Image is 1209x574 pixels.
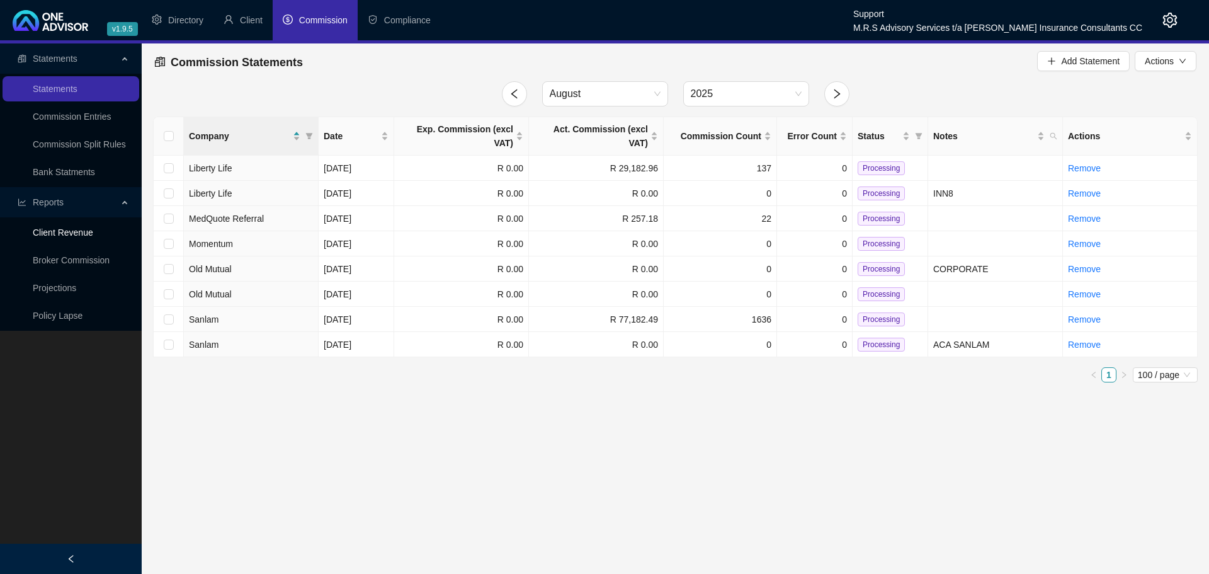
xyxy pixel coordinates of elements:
[1037,51,1130,71] button: Add Statement
[928,332,1063,357] td: ACA SANLAM
[858,187,905,200] span: Processing
[394,256,529,282] td: R 0.00
[384,15,431,25] span: Compliance
[33,197,64,207] span: Reports
[1133,367,1198,382] div: Page Size
[782,129,837,143] span: Error Count
[669,129,761,143] span: Commission Count
[319,156,394,181] td: [DATE]
[394,156,529,181] td: R 0.00
[224,14,234,25] span: user
[858,313,905,326] span: Processing
[1047,57,1056,66] span: plus
[691,82,802,106] span: 2025
[1162,13,1178,28] span: setting
[33,227,93,238] a: Client Revenue
[664,256,777,282] td: 0
[33,255,110,265] a: Broker Commission
[33,283,76,293] a: Projections
[777,282,853,307] td: 0
[1050,132,1057,140] span: search
[1068,239,1101,249] a: Remove
[529,256,664,282] td: R 0.00
[324,129,378,143] span: Date
[858,287,905,301] span: Processing
[1068,163,1101,173] a: Remove
[853,17,1142,31] div: M.R.S Advisory Services t/a [PERSON_NAME] Insurance Consultants CC
[777,332,853,357] td: 0
[33,54,77,64] span: Statements
[664,231,777,256] td: 0
[189,314,219,324] span: Sanlam
[858,161,905,175] span: Processing
[664,117,777,156] th: Commission Count
[1068,264,1101,274] a: Remove
[319,181,394,206] td: [DATE]
[319,332,394,357] td: [DATE]
[189,129,290,143] span: Company
[858,212,905,226] span: Processing
[319,206,394,231] td: [DATE]
[534,122,648,150] span: Act. Commission (excl VAT)
[189,289,232,299] span: Old Mutual
[529,156,664,181] td: R 29,182.96
[1047,127,1060,146] span: search
[529,206,664,231] td: R 257.18
[13,10,88,31] img: 2df55531c6924b55f21c4cf5d4484680-logo-light.svg
[299,15,348,25] span: Commission
[189,264,232,274] span: Old Mutual
[283,14,293,25] span: dollar
[154,56,166,67] span: reconciliation
[664,332,777,357] td: 0
[303,127,315,146] span: filter
[368,14,378,25] span: safety
[18,198,26,207] span: line-chart
[67,554,76,563] span: left
[240,15,263,25] span: Client
[189,214,264,224] span: MedQuote Referral
[1086,367,1101,382] li: Previous Page
[1101,367,1116,382] li: 1
[1090,371,1098,379] span: left
[1116,367,1132,382] li: Next Page
[33,112,111,122] a: Commission Entries
[189,340,219,350] span: Sanlam
[319,256,394,282] td: [DATE]
[858,262,905,276] span: Processing
[394,117,529,156] th: Exp. Commission (excl VAT)
[928,181,1063,206] td: INN8
[853,3,1142,17] div: Support
[529,181,664,206] td: R 0.00
[529,307,664,332] td: R 77,182.49
[858,129,900,143] span: Status
[664,181,777,206] td: 0
[777,156,853,181] td: 0
[1145,54,1174,68] span: Actions
[777,231,853,256] td: 0
[394,307,529,332] td: R 0.00
[394,206,529,231] td: R 0.00
[1068,214,1101,224] a: Remove
[1068,289,1101,299] a: Remove
[1135,51,1196,71] button: Actionsdown
[1116,367,1132,382] button: right
[912,127,925,146] span: filter
[319,282,394,307] td: [DATE]
[1068,188,1101,198] a: Remove
[928,256,1063,282] td: CORPORATE
[509,88,520,100] span: left
[853,117,928,156] th: Status
[394,332,529,357] td: R 0.00
[152,14,162,25] span: setting
[399,122,513,150] span: Exp. Commission (excl VAT)
[33,167,95,177] a: Bank Statments
[18,54,26,63] span: reconciliation
[1061,54,1120,68] span: Add Statement
[189,163,232,173] span: Liberty Life
[394,181,529,206] td: R 0.00
[107,22,138,36] span: v1.9.5
[168,15,203,25] span: Directory
[529,332,664,357] td: R 0.00
[319,231,394,256] td: [DATE]
[1138,368,1193,382] span: 100 / page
